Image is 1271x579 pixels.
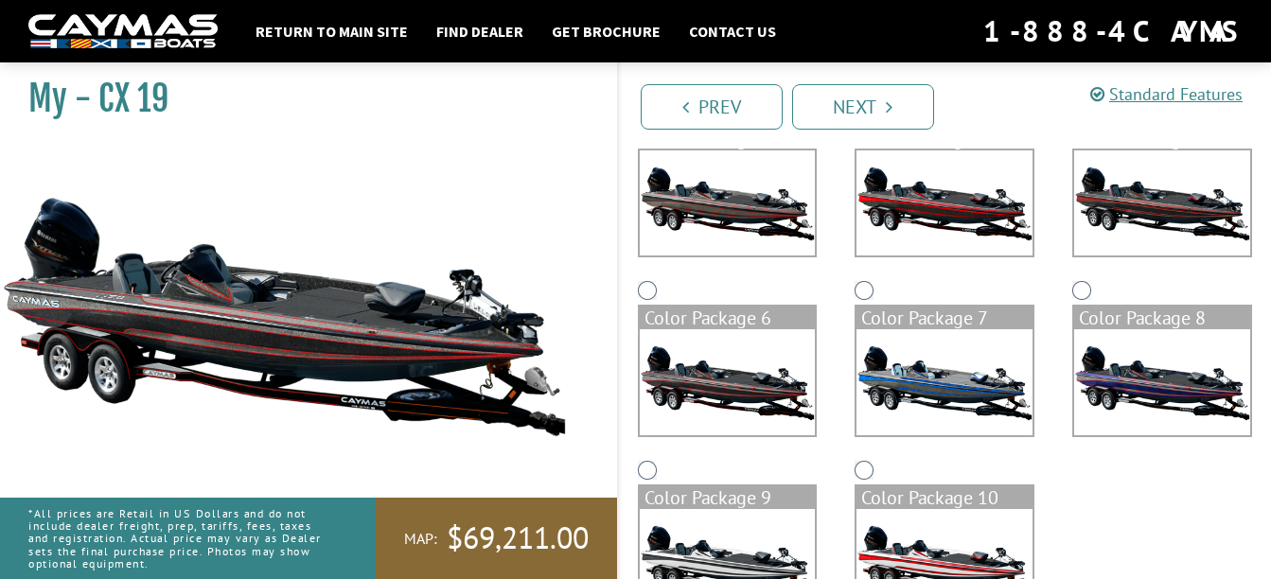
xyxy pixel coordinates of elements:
a: MAP:$69,211.00 [376,498,617,579]
h1: My - CX 19 [28,78,570,120]
a: Return to main site [246,19,417,44]
img: color_package_307.png [640,329,816,434]
span: MAP: [404,529,437,549]
div: Color Package 9 [640,486,816,509]
img: color_package_306.png [1074,150,1250,255]
div: 1-888-4CAYMAS [983,10,1243,52]
a: Find Dealer [427,19,533,44]
img: color_package_309.png [1074,329,1250,434]
a: Standard Features [1090,83,1243,105]
div: Color Package 10 [856,486,1033,509]
img: color_package_304.png [640,150,816,255]
span: $69,211.00 [447,518,589,558]
a: Contact Us [680,19,786,44]
div: Color Package 6 [640,307,816,329]
a: Next [792,84,934,130]
div: Color Package 7 [856,307,1033,329]
img: color_package_305.png [856,150,1033,255]
a: Prev [641,84,783,130]
a: Get Brochure [542,19,670,44]
img: white-logo-c9c8dbefe5ff5ceceb0f0178aa75bf4bb51f6bca0971e226c86eb53dfe498488.png [28,14,218,49]
img: color_package_308.png [856,329,1033,434]
p: *All prices are Retail in US Dollars and do not include dealer freight, prep, tariffs, fees, taxe... [28,498,333,579]
div: Color Package 8 [1074,307,1250,329]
